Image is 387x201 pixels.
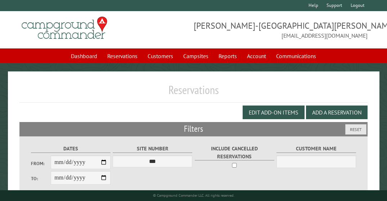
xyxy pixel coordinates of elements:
[306,106,368,119] button: Add a Reservation
[243,106,305,119] button: Edit Add-on Items
[243,49,270,63] a: Account
[214,49,241,63] a: Reports
[276,145,356,153] label: Customer Name
[179,49,213,63] a: Campsites
[272,49,320,63] a: Communications
[113,145,192,153] label: Site Number
[195,145,274,160] label: Include Cancelled Reservations
[194,20,368,40] span: [PERSON_NAME]-[GEOGRAPHIC_DATA][PERSON_NAME] [EMAIL_ADDRESS][DOMAIN_NAME]
[67,49,102,63] a: Dashboard
[19,122,368,136] h2: Filters
[103,49,142,63] a: Reservations
[19,83,368,103] h1: Reservations
[345,124,366,135] button: Reset
[31,160,51,167] label: From:
[19,14,109,42] img: Campground Commander
[31,145,111,153] label: Dates
[143,49,177,63] a: Customers
[31,175,51,182] label: To:
[153,193,234,198] small: © Campground Commander LLC. All rights reserved.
